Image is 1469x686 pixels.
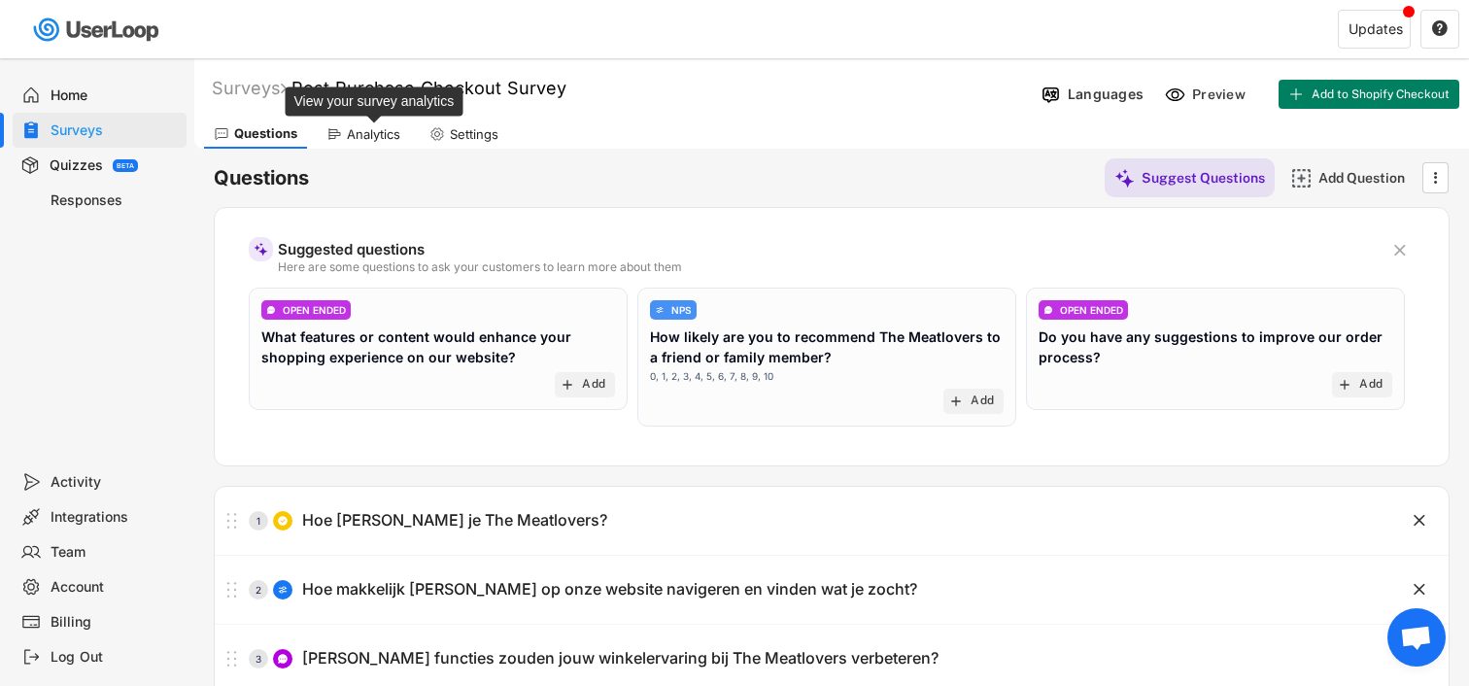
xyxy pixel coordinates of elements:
[450,126,498,143] div: Settings
[291,78,566,98] font: Post Purchase Checkout Survey
[266,305,276,315] img: ConversationMinor.svg
[1349,22,1403,36] div: Updates
[302,648,939,669] div: [PERSON_NAME] functies zouden jouw winkelervaring bij The Meatlovers verbeteren?
[51,191,179,210] div: Responses
[1390,241,1410,260] button: 
[277,515,289,527] img: CircleTickMinorWhite.svg
[249,585,268,595] div: 2
[29,10,166,50] img: userloop-logo-01.svg
[347,126,400,143] div: Analytics
[302,579,917,600] div: Hoe makkelijk [PERSON_NAME] op onze website navigeren en vinden wat je zocht?
[1410,580,1429,600] button: 
[1425,163,1445,192] button: 
[1291,168,1312,189] img: AddMajor.svg
[254,242,268,257] img: MagicMajor%20%28Purple%29.svg
[283,305,346,315] div: OPEN ENDED
[51,508,179,527] div: Integrations
[1434,167,1438,188] text: 
[1114,168,1135,189] img: MagicMajor%20%28Purple%29.svg
[249,654,268,664] div: 3
[51,86,179,105] div: Home
[117,162,134,169] div: BETA
[1359,377,1383,393] div: Add
[1410,511,1429,531] button: 
[51,648,179,667] div: Log Out
[1431,20,1449,38] button: 
[1432,19,1448,37] text: 
[1068,86,1144,103] div: Languages
[234,125,297,142] div: Questions
[51,473,179,492] div: Activity
[1312,88,1450,100] span: Add to Shopify Checkout
[277,584,289,596] img: AdjustIcon.svg
[582,377,605,393] div: Add
[51,578,179,597] div: Account
[650,369,773,384] div: 0, 1, 2, 3, 4, 5, 6, 7, 8, 9, 10
[212,77,287,99] div: Surveys
[1410,649,1429,669] button: 
[277,653,289,665] img: ConversationMinor.svg
[51,613,179,632] div: Billing
[655,305,665,315] img: AdjustIcon.svg
[51,543,179,562] div: Team
[249,516,268,526] div: 1
[1414,510,1425,531] text: 
[214,165,309,191] h6: Questions
[302,510,607,531] div: Hoe [PERSON_NAME] je The Meatlovers?
[671,305,692,315] div: NPS
[50,156,103,175] div: Quizzes
[278,242,1376,257] div: Suggested questions
[278,261,1376,273] div: Here are some questions to ask your customers to learn more about them
[1318,169,1416,187] div: Add Question
[261,326,615,367] div: What features or content would enhance your shopping experience on our website?
[1192,86,1250,103] div: Preview
[1039,326,1392,367] div: Do you have any suggestions to improve our order process?
[1337,377,1352,393] button: add
[51,121,179,140] div: Surveys
[948,394,964,409] button: add
[1142,169,1265,187] div: Suggest Questions
[1387,608,1446,667] div: Open chat
[1414,579,1425,600] text: 
[1394,240,1406,260] text: 
[1043,305,1053,315] img: ConversationMinor.svg
[1060,305,1123,315] div: OPEN ENDED
[560,377,575,393] button: add
[650,326,1004,367] div: How likely are you to recommend The Meatlovers to a friend or family member?
[971,394,994,409] div: Add
[1279,80,1459,109] button: Add to Shopify Checkout
[1041,85,1061,105] img: Language%20Icon.svg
